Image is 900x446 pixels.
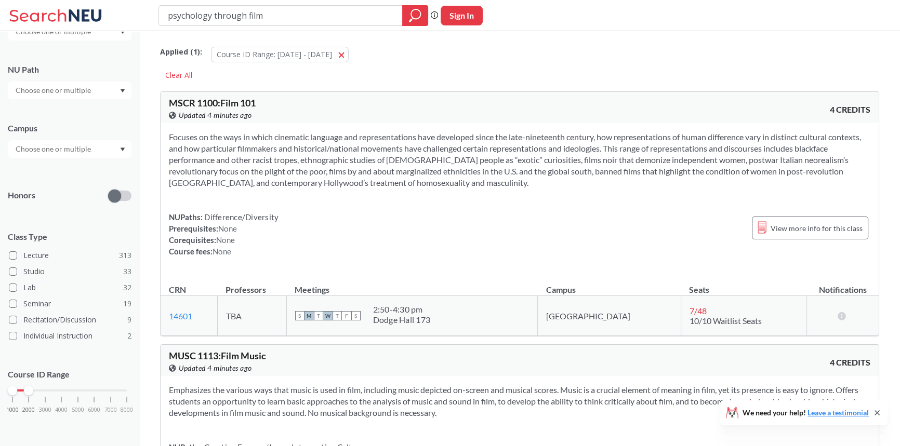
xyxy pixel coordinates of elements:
[9,313,131,327] label: Recitation/Discussion
[538,274,681,296] th: Campus
[127,314,131,326] span: 9
[373,304,431,315] div: 2:50 - 4:30 pm
[167,7,395,24] input: Class, professor, course number, "phrase"
[88,407,100,413] span: 6000
[314,311,323,320] span: T
[120,89,125,93] svg: Dropdown arrow
[55,407,68,413] span: 4000
[9,265,131,278] label: Studio
[681,274,807,296] th: Seats
[39,407,51,413] span: 3000
[441,6,483,25] button: Sign In
[218,224,237,233] span: None
[104,407,117,413] span: 7000
[9,281,131,294] label: Lab
[8,231,131,242] span: Class Type
[286,274,538,296] th: Meetings
[72,407,84,413] span: 5000
[123,298,131,309] span: 19
[203,212,279,222] span: Difference/Diversity
[169,131,870,188] section: Focuses on the ways in which cinematic language and representations have developed since the late...
[123,266,131,277] span: 33
[373,315,431,325] div: Dodge Hall 173
[409,8,421,23] svg: magnifying glass
[690,306,707,316] span: 7 / 48
[120,30,125,34] svg: Dropdown arrow
[323,311,333,320] span: W
[169,284,186,295] div: CRN
[9,249,131,262] label: Lecture
[8,64,131,75] div: NU Path
[160,46,202,58] span: Applied ( 1 ):
[538,296,681,336] td: [GEOGRAPHIC_DATA]
[342,311,351,320] span: F
[120,147,125,152] svg: Dropdown arrow
[8,140,131,158] div: Dropdown arrow
[8,23,131,40] div: Dropdown arrow
[771,222,863,235] span: View more info for this class
[217,296,286,336] td: TBA
[22,407,35,413] span: 2000
[402,5,428,26] div: magnifying glass
[830,104,870,115] span: 4 CREDITS
[127,330,131,342] span: 2
[8,82,131,99] div: Dropdown arrow
[690,316,762,326] span: 10/10 Waitlist Seats
[10,143,98,155] input: Choose one or multiple
[10,25,98,38] input: Choose one or multiple
[179,362,252,374] span: Updated 4 minutes ago
[9,329,131,343] label: Individual Instruction
[333,311,342,320] span: T
[169,211,279,257] div: NUPaths: Prerequisites: Corequisites: Course fees:
[211,47,349,62] button: Course ID Range: [DATE] - [DATE]
[807,274,879,296] th: Notifications
[743,409,869,416] span: We need your help!
[8,369,131,381] p: Course ID Range
[295,311,305,320] span: S
[9,297,131,310] label: Seminar
[121,407,133,413] span: 8000
[216,235,235,245] span: None
[213,247,231,256] span: None
[169,384,870,418] section: Emphasizes the various ways that music is used in film, including music depicted on-screen and mu...
[217,49,332,59] span: Course ID Range: [DATE] - [DATE]
[8,190,35,201] p: Honors
[169,97,256,109] span: MSCR 1100 : Film 101
[6,407,19,413] span: 1000
[123,282,131,293] span: 32
[160,67,197,83] div: Clear All
[8,123,131,134] div: Campus
[351,311,361,320] span: S
[10,84,98,97] input: Choose one or multiple
[179,110,252,121] span: Updated 4 minutes ago
[217,274,286,296] th: Professors
[169,350,266,361] span: MUSC 1113 : Film Music
[305,311,314,320] span: M
[169,311,192,321] a: 14601
[119,250,131,261] span: 313
[830,357,870,368] span: 4 CREDITS
[808,408,869,417] a: Leave a testimonial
